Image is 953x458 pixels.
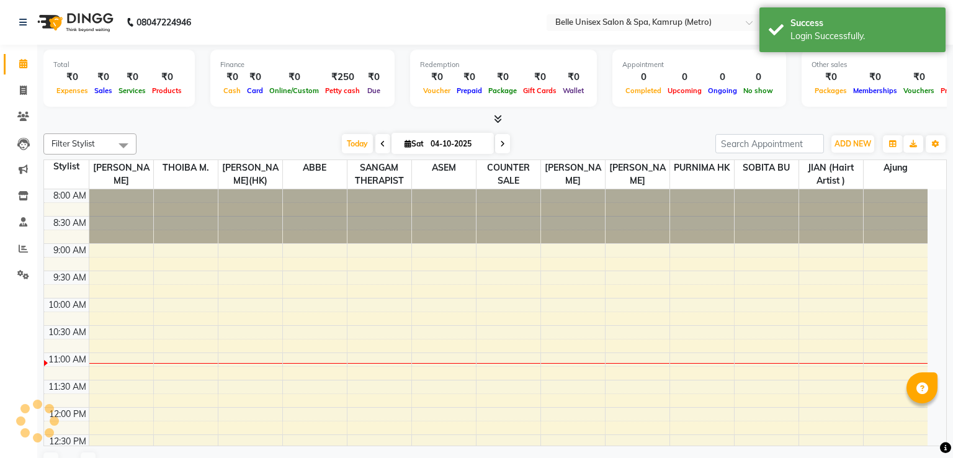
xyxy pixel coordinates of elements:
[454,86,485,95] span: Prepaid
[149,86,185,95] span: Products
[520,70,560,84] div: ₹0
[740,70,776,84] div: 0
[220,70,244,84] div: ₹0
[812,86,850,95] span: Packages
[740,86,776,95] span: No show
[790,30,936,43] div: Login Successfully.
[401,139,427,148] span: Sat
[485,86,520,95] span: Package
[115,86,149,95] span: Services
[454,70,485,84] div: ₹0
[154,160,218,176] span: THOIBA M.
[850,86,900,95] span: Memberships
[46,353,89,366] div: 11:00 AM
[89,160,153,189] span: [PERSON_NAME]
[664,70,705,84] div: 0
[705,86,740,95] span: Ongoing
[420,70,454,84] div: ₹0
[705,70,740,84] div: 0
[363,70,385,84] div: ₹0
[220,86,244,95] span: Cash
[342,134,373,153] span: Today
[900,86,937,95] span: Vouchers
[91,86,115,95] span: Sales
[47,435,89,448] div: 12:30 PM
[220,60,385,70] div: Finance
[136,5,191,40] b: 08047224946
[427,135,489,153] input: 2025-10-04
[812,70,850,84] div: ₹0
[420,60,587,70] div: Redemption
[900,70,937,84] div: ₹0
[53,60,185,70] div: Total
[364,86,383,95] span: Due
[149,70,185,84] div: ₹0
[46,326,89,339] div: 10:30 AM
[51,138,95,148] span: Filter Stylist
[622,60,776,70] div: Appointment
[322,86,363,95] span: Petty cash
[735,160,799,176] span: SOBITA BU
[53,70,91,84] div: ₹0
[622,86,664,95] span: Completed
[322,70,363,84] div: ₹250
[266,70,322,84] div: ₹0
[560,86,587,95] span: Wallet
[834,139,871,148] span: ADD NEW
[244,86,266,95] span: Card
[51,244,89,257] div: 9:00 AM
[541,160,605,189] span: [PERSON_NAME]
[560,70,587,84] div: ₹0
[244,70,266,84] div: ₹0
[622,70,664,84] div: 0
[476,160,540,189] span: COUNTER SALE
[32,5,117,40] img: logo
[664,86,705,95] span: Upcoming
[670,160,734,176] span: PURNIMA HK
[283,160,347,176] span: ABBE
[47,408,89,421] div: 12:00 PM
[799,160,863,189] span: JIAN (Hairt artist )
[266,86,322,95] span: Online/Custom
[115,70,149,84] div: ₹0
[485,70,520,84] div: ₹0
[864,160,928,176] span: Ajung
[51,271,89,284] div: 9:30 AM
[53,86,91,95] span: Expenses
[606,160,669,189] span: [PERSON_NAME]
[46,380,89,393] div: 11:30 AM
[420,86,454,95] span: Voucher
[91,70,115,84] div: ₹0
[51,189,89,202] div: 8:00 AM
[347,160,411,189] span: SANGAM THERAPIST
[831,135,874,153] button: ADD NEW
[412,160,476,176] span: ASEM
[850,70,900,84] div: ₹0
[520,86,560,95] span: Gift Cards
[218,160,282,189] span: [PERSON_NAME](HK)
[46,299,89,312] div: 10:00 AM
[715,134,824,153] input: Search Appointment
[51,217,89,230] div: 8:30 AM
[790,17,936,30] div: Success
[44,160,89,173] div: Stylist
